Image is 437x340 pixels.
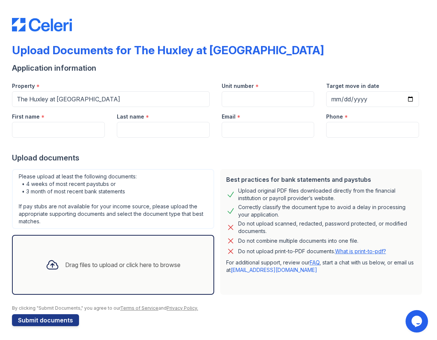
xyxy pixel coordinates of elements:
[12,314,79,326] button: Submit documents
[226,175,416,184] div: Best practices for bank statements and paystubs
[310,259,319,266] a: FAQ
[120,305,158,311] a: Terms of Service
[65,260,180,269] div: Drag files to upload or click here to browse
[238,236,358,245] div: Do not combine multiple documents into one file.
[238,203,416,218] div: Correctly classify the document type to avoid a delay in processing your application.
[12,153,425,163] div: Upload documents
[222,113,236,120] label: Email
[231,267,317,273] a: [EMAIL_ADDRESS][DOMAIN_NAME]
[406,310,430,333] iframe: chat widget
[226,259,416,274] p: For additional support, review our , start a chat with us below, or email us at
[238,220,416,235] div: Do not upload scanned, redacted, password protected, or modified documents.
[12,305,425,311] div: By clicking "Submit Documents," you agree to our and
[12,82,35,90] label: Property
[12,43,324,57] div: Upload Documents for The Huxley at [GEOGRAPHIC_DATA]
[167,305,198,311] a: Privacy Policy.
[12,63,425,73] div: Application information
[12,113,40,120] label: First name
[12,169,214,229] div: Please upload at least the following documents: • 4 weeks of most recent paystubs or • 3 month of...
[238,187,416,202] div: Upload original PDF files downloaded directly from the financial institution or payroll provider’...
[326,113,343,120] label: Phone
[238,248,386,255] p: Do not upload print-to-PDF documents.
[12,18,72,31] img: CE_Logo_Blue-a8612792a0a2168367f1c8372b55b34899dd931a85d93a1a3d3e32e68fde9ad4.png
[222,82,254,90] label: Unit number
[335,248,386,254] a: What is print-to-pdf?
[326,82,379,90] label: Target move in date
[117,113,144,120] label: Last name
